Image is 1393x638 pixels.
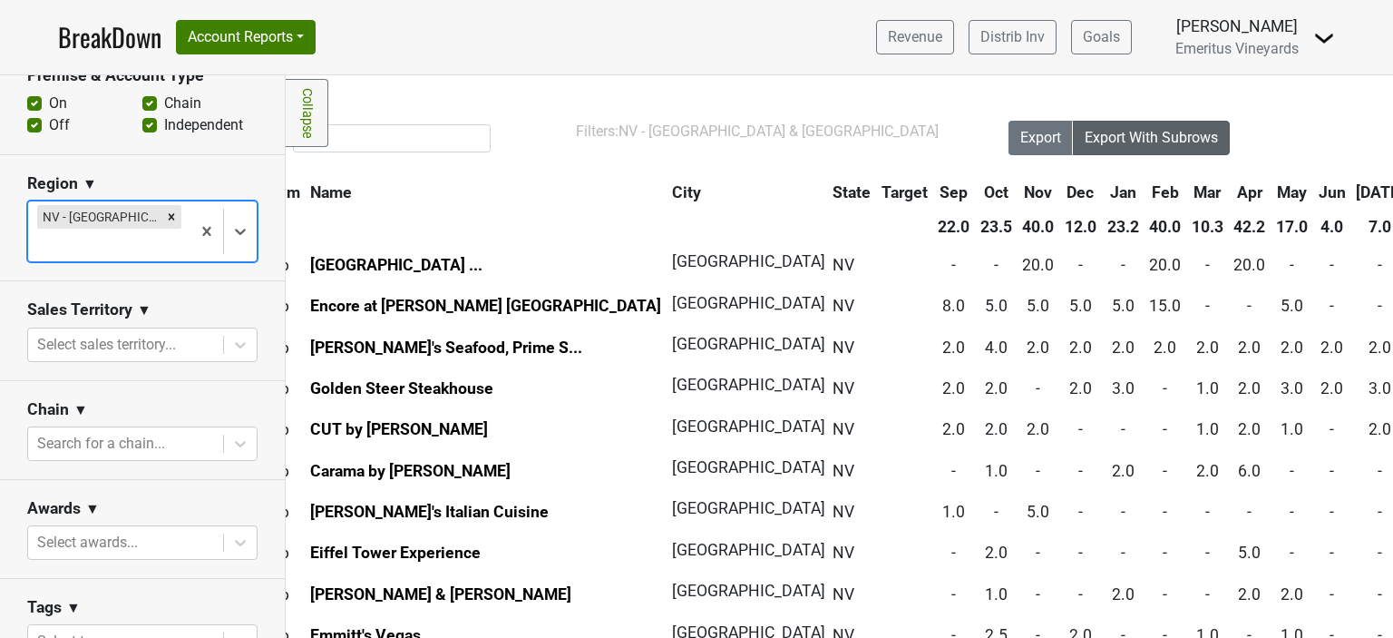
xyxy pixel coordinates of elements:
[1313,27,1335,49] img: Dropdown Menu
[1175,15,1299,38] div: [PERSON_NAME]
[161,205,181,229] div: Remove NV - Las Vegas & Southern NV
[1103,176,1144,209] th: Jan: activate to sort column ascending
[1163,544,1167,562] span: -
[951,585,956,604] span: -
[310,297,661,315] a: Encore at [PERSON_NAME] [GEOGRAPHIC_DATA]
[1281,339,1303,357] span: 2.0
[942,503,965,521] span: 1.0
[1036,544,1040,562] span: -
[66,597,81,619] span: ▼
[176,20,316,54] button: Account Reports
[1290,503,1294,521] span: -
[1154,339,1176,357] span: 2.0
[1069,339,1092,357] span: 2.0
[1290,462,1294,480] span: -
[1330,256,1334,274] span: -
[1330,544,1334,562] span: -
[985,379,1008,398] span: 2.0
[1378,544,1382,562] span: -
[1121,544,1125,562] span: -
[1330,462,1334,480] span: -
[672,541,825,559] span: [GEOGRAPHIC_DATA]
[1036,462,1040,480] span: -
[1238,544,1261,562] span: 5.0
[85,498,100,520] span: ▼
[310,256,482,274] a: [GEOGRAPHIC_DATA] ...
[1145,176,1185,209] th: Feb: activate to sort column ascending
[1290,256,1294,274] span: -
[1369,379,1391,398] span: 3.0
[833,379,854,398] span: NV
[1163,585,1167,604] span: -
[27,66,258,85] h3: Premise & Account Type
[27,400,69,419] h3: Chain
[58,18,161,56] a: BreakDown
[1369,339,1391,357] span: 2.0
[73,399,88,421] span: ▼
[1205,544,1210,562] span: -
[1238,585,1261,604] span: 2.0
[1121,503,1125,521] span: -
[1320,379,1343,398] span: 2.0
[37,205,161,229] div: NV - [GEOGRAPHIC_DATA] & [GEOGRAPHIC_DATA]
[1027,339,1049,357] span: 2.0
[1378,256,1382,274] span: -
[1078,503,1083,521] span: -
[1112,585,1135,604] span: 2.0
[1163,462,1167,480] span: -
[1378,462,1382,480] span: -
[969,20,1057,54] a: Distrib Inv
[828,176,875,209] th: State: activate to sort column ascending
[1112,339,1135,357] span: 2.0
[985,339,1008,357] span: 4.0
[1112,462,1135,480] span: 2.0
[882,183,928,201] span: Target
[933,211,974,243] th: 22.0
[1187,211,1228,243] th: 10.3
[1290,544,1294,562] span: -
[1112,297,1135,315] span: 5.0
[164,114,243,136] label: Independent
[951,256,956,274] span: -
[1060,211,1101,243] th: 12.0
[1238,420,1261,438] span: 2.0
[1078,256,1083,274] span: -
[1022,256,1054,274] span: 20.0
[1078,585,1083,604] span: -
[164,93,201,114] label: Chain
[1247,297,1252,315] span: -
[985,585,1008,604] span: 1.0
[310,420,488,438] a: CUT by [PERSON_NAME]
[1205,256,1210,274] span: -
[1073,121,1230,155] button: Export With Subrows
[1036,585,1040,604] span: -
[1271,211,1312,243] th: 17.0
[1205,297,1210,315] span: -
[1369,420,1391,438] span: 2.0
[1196,420,1219,438] span: 1.0
[1078,462,1083,480] span: -
[1281,379,1303,398] span: 3.0
[951,544,956,562] span: -
[672,252,825,270] span: [GEOGRAPHIC_DATA]
[985,462,1008,480] span: 1.0
[1196,462,1219,480] span: 2.0
[985,420,1008,438] span: 2.0
[994,256,998,274] span: -
[1018,176,1059,209] th: Nov: activate to sort column ascending
[1121,256,1125,274] span: -
[1027,420,1049,438] span: 2.0
[976,176,1017,209] th: Oct: activate to sort column ascending
[994,503,998,521] span: -
[672,335,825,353] span: [GEOGRAPHIC_DATA]
[27,174,78,193] h3: Region
[1233,256,1265,274] span: 20.0
[1145,211,1185,243] th: 40.0
[1378,585,1382,604] span: -
[619,123,939,140] span: NV - [GEOGRAPHIC_DATA] & [GEOGRAPHIC_DATA]
[310,183,352,201] span: Name
[672,458,825,476] span: [GEOGRAPHIC_DATA]
[1036,379,1040,398] span: -
[942,297,965,315] span: 8.0
[1330,420,1334,438] span: -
